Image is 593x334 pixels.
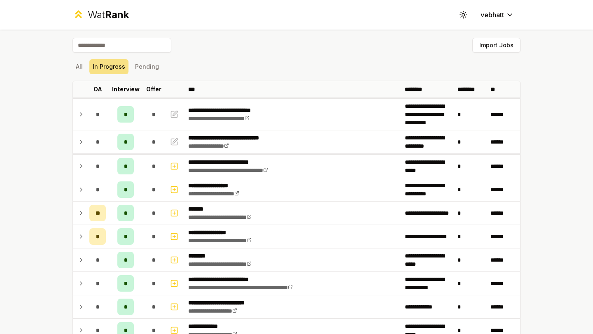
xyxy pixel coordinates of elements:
button: vebhatt [474,7,521,22]
button: Import Jobs [472,38,521,53]
span: Rank [105,9,129,21]
p: Offer [146,85,161,93]
button: Pending [132,59,162,74]
button: All [72,59,86,74]
div: Wat [88,8,129,21]
p: OA [93,85,102,93]
p: Interview [112,85,140,93]
span: vebhatt [481,10,504,20]
button: In Progress [89,59,128,74]
a: WatRank [72,8,129,21]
